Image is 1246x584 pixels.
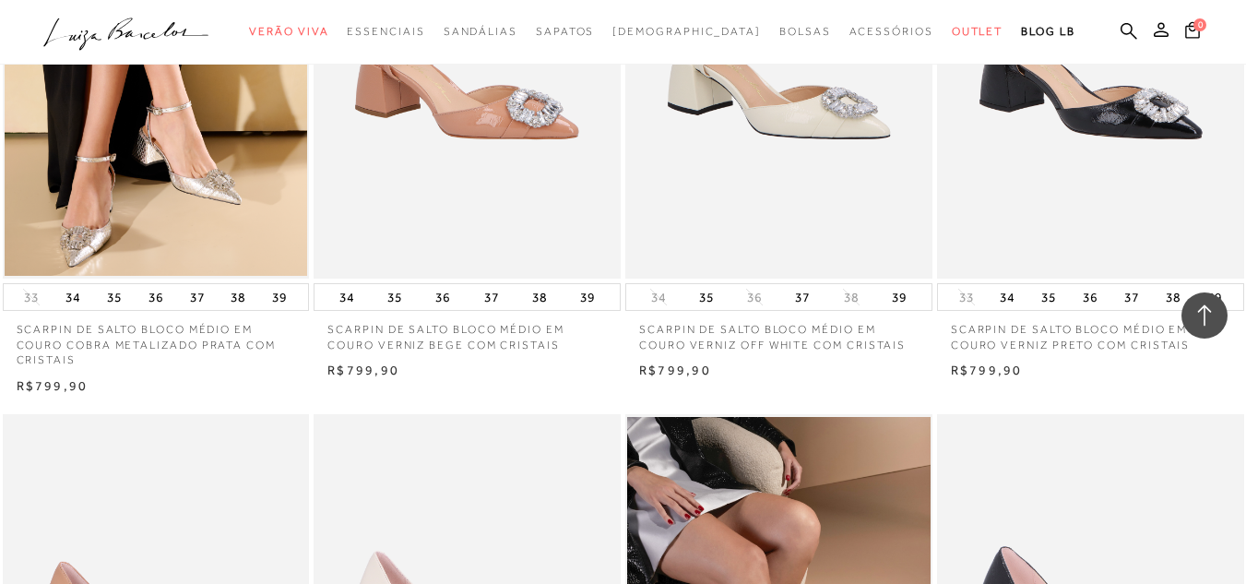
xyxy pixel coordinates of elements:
button: 39 [886,284,912,310]
button: 0 [1180,20,1205,45]
button: 34 [994,284,1020,310]
button: 34 [60,284,86,310]
span: Sandálias [444,25,517,38]
a: noSubCategoriesText [612,15,761,49]
a: categoryNavScreenReaderText [249,15,328,49]
button: 39 [267,284,292,310]
span: Verão Viva [249,25,328,38]
a: SCARPIN DE SALTO BLOCO MÉDIO EM COURO VERNIZ PRETO COM CRISTAIS [937,311,1244,353]
span: Acessórios [849,25,933,38]
button: 36 [1077,284,1103,310]
span: 0 [1193,18,1206,31]
button: 38 [838,289,864,306]
button: 38 [225,284,251,310]
a: categoryNavScreenReaderText [779,15,831,49]
button: 39 [575,284,600,310]
span: Essenciais [347,25,424,38]
span: Outlet [952,25,1003,38]
span: R$799,90 [327,363,399,377]
button: 38 [1160,284,1186,310]
button: 35 [382,284,408,310]
button: 37 [184,284,210,310]
button: 38 [527,284,552,310]
span: R$799,90 [639,363,711,377]
a: categoryNavScreenReaderText [444,15,517,49]
button: 34 [334,284,360,310]
a: SCARPIN DE SALTO BLOCO MÉDIO EM COURO VERNIZ OFF WHITE COM CRISTAIS [625,311,932,353]
a: categoryNavScreenReaderText [952,15,1003,49]
button: 35 [1036,284,1062,310]
span: Sapatos [536,25,594,38]
button: 34 [646,289,671,306]
button: 37 [789,284,815,310]
a: BLOG LB [1021,15,1074,49]
button: 33 [18,289,44,306]
a: SCARPIN DE SALTO BLOCO MÉDIO EM COURO COBRA METALIZADO PRATA COM CRISTAIS [3,311,310,368]
span: Bolsas [779,25,831,38]
span: BLOG LB [1021,25,1074,38]
button: 37 [479,284,504,310]
button: 36 [430,284,456,310]
button: 37 [1119,284,1145,310]
button: 35 [694,284,719,310]
button: 36 [143,284,169,310]
a: categoryNavScreenReaderText [347,15,424,49]
button: 36 [742,289,767,306]
button: 35 [101,284,127,310]
a: categoryNavScreenReaderText [536,15,594,49]
button: 39 [1202,284,1228,310]
span: R$799,90 [951,363,1023,377]
button: 33 [954,289,979,306]
a: SCARPIN DE SALTO BLOCO MÉDIO EM COURO VERNIZ BEGE COM CRISTAIS [314,311,621,353]
a: categoryNavScreenReaderText [849,15,933,49]
span: [DEMOGRAPHIC_DATA] [612,25,761,38]
span: R$799,90 [17,378,89,393]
